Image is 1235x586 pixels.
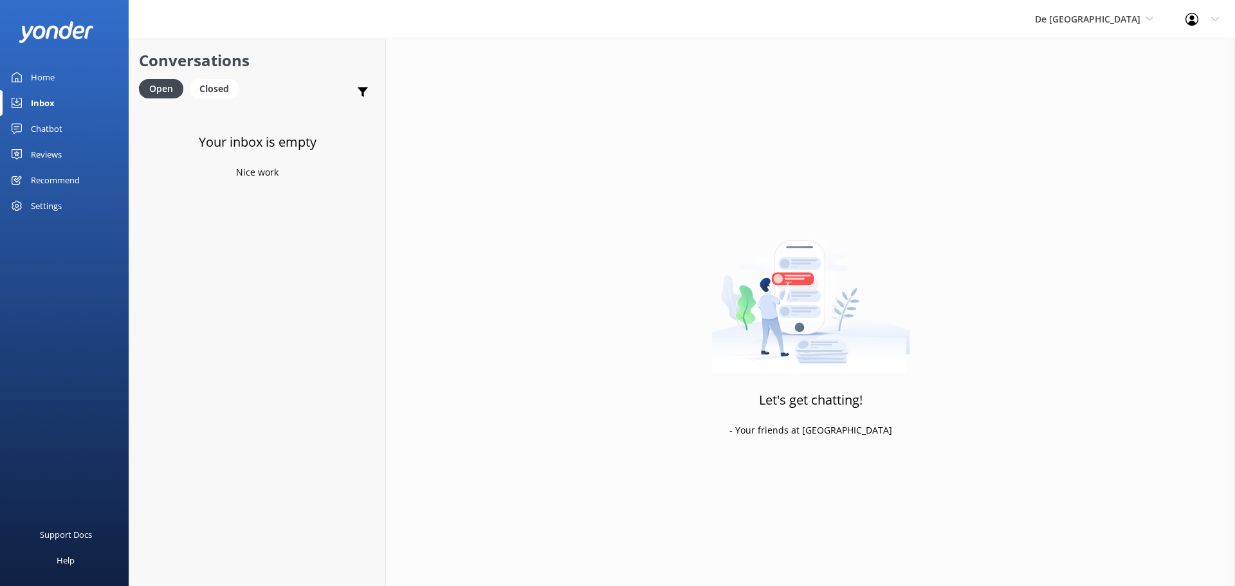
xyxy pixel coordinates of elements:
[57,547,75,573] div: Help
[31,142,62,167] div: Reviews
[729,423,892,437] p: - Your friends at [GEOGRAPHIC_DATA]
[139,48,376,73] h2: Conversations
[19,21,93,42] img: yonder-white-logo.png
[139,81,190,95] a: Open
[711,213,910,374] img: artwork of a man stealing a conversation from at giant smartphone
[40,522,92,547] div: Support Docs
[759,390,863,410] h3: Let's get chatting!
[236,165,279,179] p: Nice work
[190,81,245,95] a: Closed
[31,64,55,90] div: Home
[199,132,316,152] h3: Your inbox is empty
[31,167,80,193] div: Recommend
[31,90,55,116] div: Inbox
[1035,13,1140,25] span: De [GEOGRAPHIC_DATA]
[31,116,62,142] div: Chatbot
[139,79,183,98] div: Open
[31,193,62,219] div: Settings
[190,79,239,98] div: Closed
